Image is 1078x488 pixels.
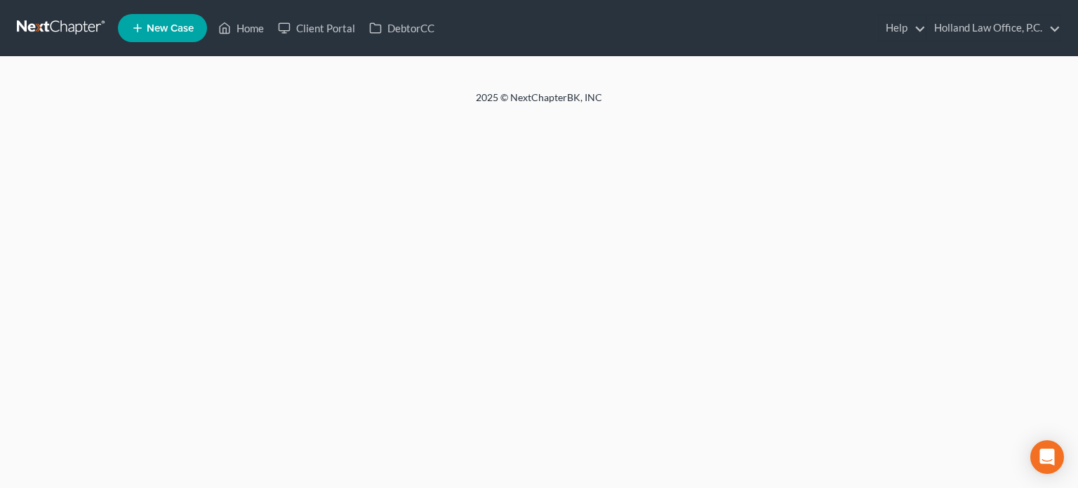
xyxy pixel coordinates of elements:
a: Client Portal [271,15,362,41]
div: 2025 © NextChapterBK, INC [139,91,939,116]
a: Holland Law Office, P.C. [927,15,1060,41]
a: DebtorCC [362,15,441,41]
div: Open Intercom Messenger [1030,440,1064,474]
a: Home [211,15,271,41]
new-legal-case-button: New Case [118,14,207,42]
a: Help [879,15,926,41]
